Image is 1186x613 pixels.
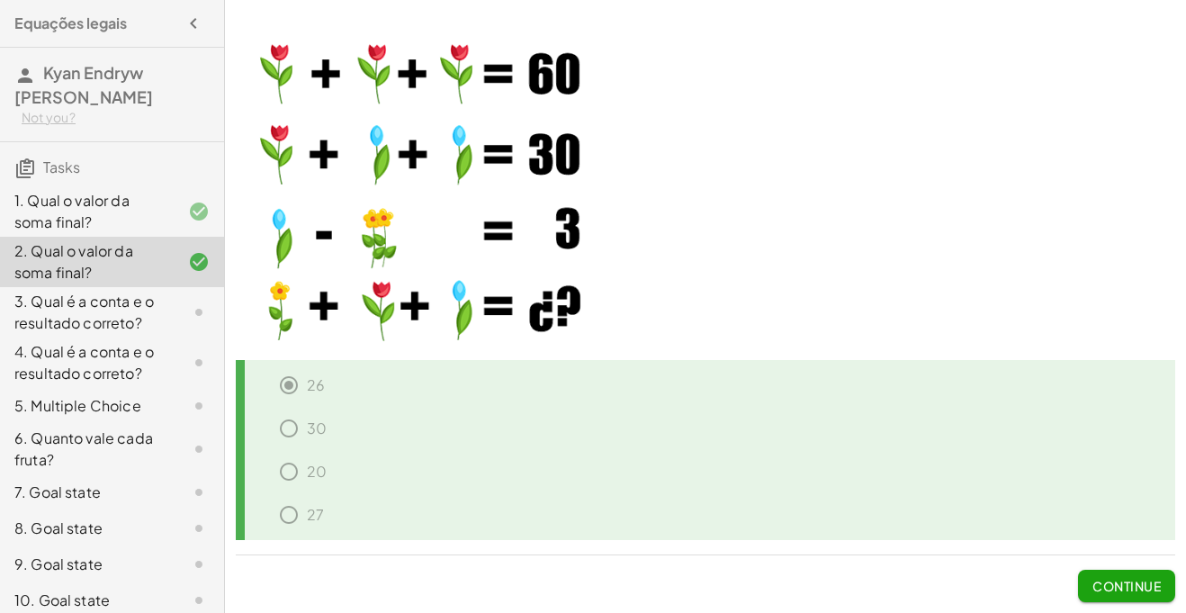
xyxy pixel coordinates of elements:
[188,482,210,503] i: Task not started.
[188,590,210,611] i: Task not started.
[1078,570,1175,602] button: Continue
[1092,578,1161,594] span: Continue
[188,352,210,374] i: Task not started.
[14,13,127,34] h4: Equações legais
[43,158,80,176] span: Tasks
[14,395,159,417] div: 5. Multiple Choice
[14,428,159,471] div: 6. Quanto vale cada fruta?
[14,518,159,539] div: 8. Goal state
[188,201,210,222] i: Task finished and correct.
[188,251,210,273] i: Task finished and correct.
[14,341,159,384] div: 4. Qual é a conta e o resultado correto?
[188,554,210,575] i: Task not started.
[22,109,210,127] div: Not you?
[14,240,159,284] div: 2. Qual o valor da soma final?
[14,482,159,503] div: 7. Goal state
[14,291,159,334] div: 3. Qual é a conta e o resultado correto?
[188,302,210,323] i: Task not started.
[188,518,210,539] i: Task not started.
[236,14,596,355] img: 32f636ca60e56528fca4b2f9033730e8d1ae4b87d4d0dec2870615153f14b597.png
[14,190,159,233] div: 1. Qual o valor da soma final?
[14,590,159,611] div: 10. Goal state
[188,438,210,460] i: Task not started.
[188,395,210,417] i: Task not started.
[14,62,153,107] span: Kyan Endryw [PERSON_NAME]
[14,554,159,575] div: 9. Goal state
